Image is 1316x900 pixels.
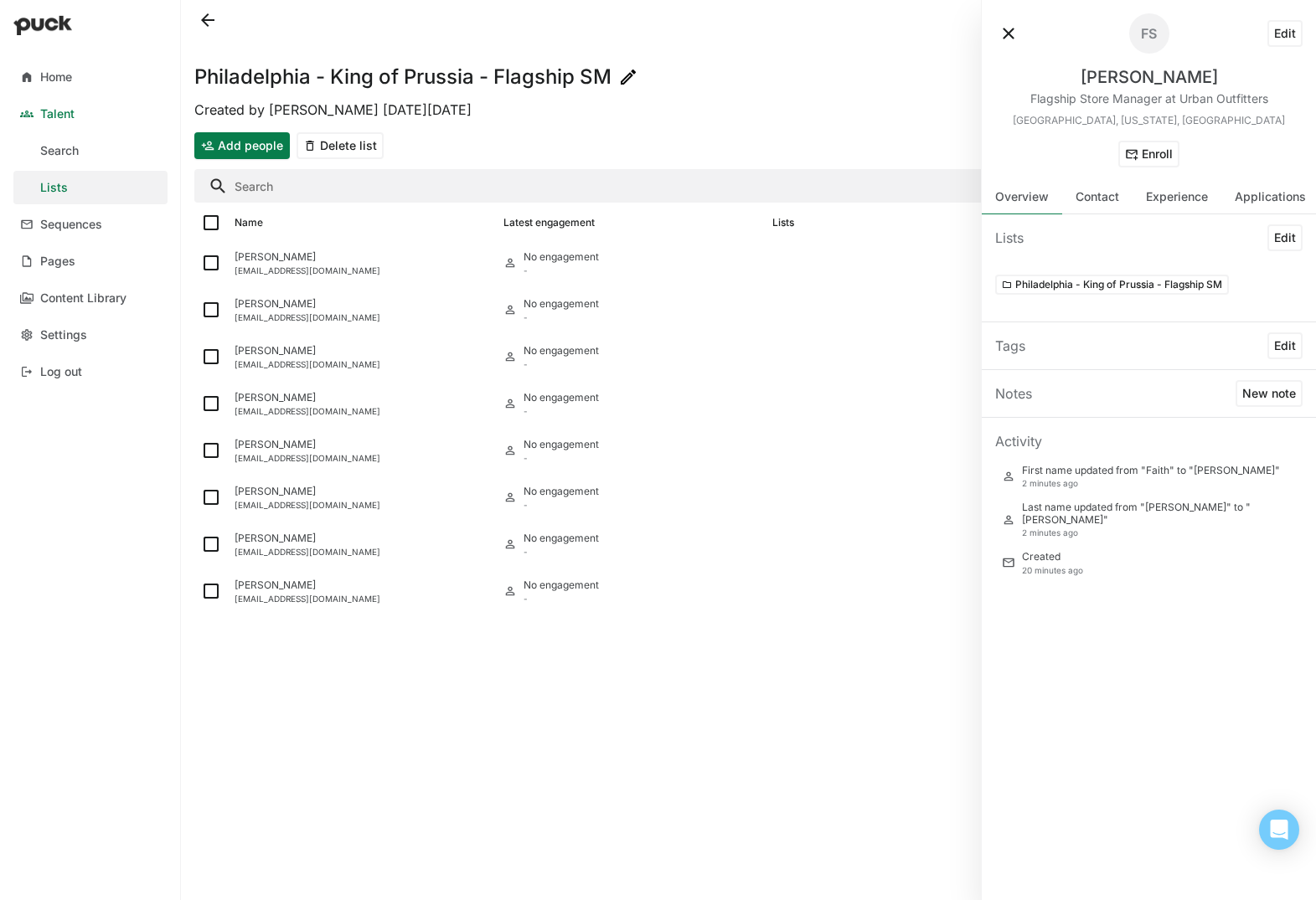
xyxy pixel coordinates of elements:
[524,500,599,510] div: -
[40,107,75,121] div: Talent
[40,328,87,342] div: Settings
[13,171,168,204] a: Lists
[524,312,599,322] div: -
[524,392,599,404] div: No engagement
[194,67,612,87] h1: Philadelphia - King of Prussia - Flagship SM
[40,70,72,85] div: Home
[1267,332,1303,359] button: Edit
[40,365,82,379] div: Log out
[524,251,599,263] div: No engagement
[235,500,490,510] div: [EMAIL_ADDRESS][DOMAIN_NAME]
[1022,465,1280,476] div: First name updated from "Faith" to "[PERSON_NAME]"
[297,132,384,159] button: Delete list
[235,406,490,416] div: [EMAIL_ADDRESS][DOMAIN_NAME]
[1267,224,1303,251] button: Edit
[995,228,1024,248] div: Lists
[1236,380,1303,407] button: New note
[1022,565,1083,575] div: 20 minutes ago
[1118,141,1179,167] button: Enroll
[524,547,599,557] div: -
[13,60,168,94] a: Home
[235,594,490,604] div: [EMAIL_ADDRESS][DOMAIN_NAME]
[524,439,599,450] div: No engagement
[13,318,168,352] a: Settings
[235,579,490,591] div: [PERSON_NAME]
[40,255,75,269] div: Pages
[235,345,490,357] div: [PERSON_NAME]
[524,594,599,604] div: -
[995,275,1229,295] button: Philadelphia - King of Prussia - Flagship SM
[13,208,168,241] a: Sequences
[235,486,490,497] div: [PERSON_NAME]
[235,298,490,310] div: [PERSON_NAME]
[40,291,126,306] div: Content Library
[1013,111,1285,127] div: [GEOGRAPHIC_DATA], [US_STATE], [GEOGRAPHIC_DATA]
[1022,501,1296,526] div: Last name updated from "[PERSON_NAME]" to "[PERSON_NAME]"
[524,579,599,591] div: No engagement
[13,244,168,278] a: Pages
[1259,810,1299,850] div: Open Intercom Messenger
[40,144,79,158] div: Search
[1146,190,1208,204] div: Experience
[1267,20,1303,47] button: Edit
[235,439,490,450] div: [PERSON_NAME]
[524,406,599,416] div: -
[40,181,68,195] div: Lists
[194,100,1303,119] div: Created by [PERSON_NAME] [DATE][DATE]
[1022,478,1280,488] div: 2 minutes ago
[13,97,168,131] a: Talent
[1076,190,1119,204] div: Contact
[995,190,1049,204] div: Overview
[235,265,490,275] div: [EMAIL_ADDRESS][DOMAIN_NAME]
[1141,27,1157,40] div: FS
[1030,90,1268,107] div: Flagship Store Manager at Urban Outfitters
[194,132,290,159] button: Add people
[524,359,599,369] div: -
[1022,551,1083,563] div: Created
[524,486,599,497] div: No engagement
[503,217,595,229] div: Latest engagement
[524,298,599,310] div: No engagement
[40,218,102,232] div: Sequences
[194,169,1303,203] input: Search
[13,281,168,315] a: Content Library
[524,265,599,275] div: -
[235,359,490,369] div: [EMAIL_ADDRESS][DOMAIN_NAME]
[1235,190,1306,204] div: Applications
[235,312,490,322] div: [EMAIL_ADDRESS][DOMAIN_NAME]
[235,453,490,463] div: [EMAIL_ADDRESS][DOMAIN_NAME]
[772,217,794,229] div: Lists
[1022,527,1296,537] div: 2 minutes ago
[995,336,1025,356] div: Tags
[235,547,490,557] div: [EMAIL_ADDRESS][DOMAIN_NAME]
[995,383,1032,404] div: Notes
[235,217,263,229] div: Name
[995,431,1042,451] div: Activity
[235,532,490,544] div: [PERSON_NAME]
[235,392,490,404] div: [PERSON_NAME]
[524,345,599,357] div: No engagement
[1081,67,1218,87] div: [PERSON_NAME]
[235,251,490,263] div: [PERSON_NAME]
[524,453,599,463] div: -
[524,532,599,544] div: No engagement
[13,134,168,167] a: Search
